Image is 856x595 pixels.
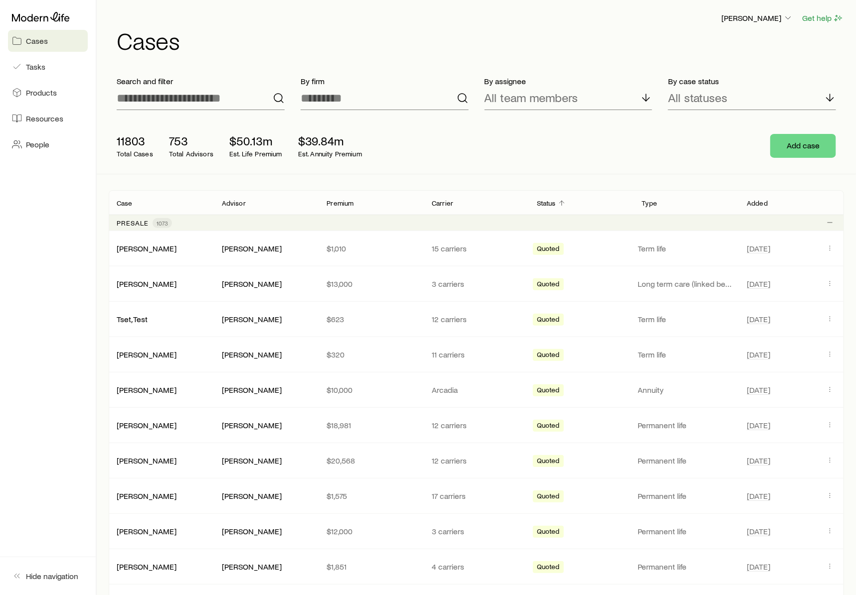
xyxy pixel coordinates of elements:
div: [PERSON_NAME] [222,243,282,254]
div: [PERSON_NAME] [117,562,176,572]
span: People [26,139,49,149]
p: $18,981 [327,420,416,430]
p: 4 carriers [432,562,521,572]
p: 3 carriers [432,279,521,289]
span: Products [26,88,57,98]
a: Cases [8,30,88,52]
a: Tasks [8,56,88,78]
span: Quoted [537,527,560,538]
div: [PERSON_NAME] [117,491,176,501]
span: [DATE] [747,385,770,395]
span: Quoted [537,244,560,255]
span: Resources [26,114,63,123]
p: $623 [327,314,416,324]
p: 12 carriers [432,456,521,466]
span: [DATE] [747,526,770,536]
p: Presale [117,219,149,227]
p: 17 carriers [432,491,521,501]
p: Premium [327,199,353,207]
p: 11 carriers [432,350,521,359]
div: [PERSON_NAME] [117,385,176,395]
span: Quoted [537,386,560,396]
div: [PERSON_NAME] [222,350,282,360]
a: [PERSON_NAME] [117,562,176,571]
p: 3 carriers [432,526,521,536]
a: [PERSON_NAME] [117,420,176,430]
p: Term life [638,314,735,324]
p: All statuses [668,91,727,105]
a: [PERSON_NAME] [117,350,176,359]
div: [PERSON_NAME] [222,562,282,572]
p: Permanent life [638,420,735,430]
a: [PERSON_NAME] [117,385,176,394]
p: Status [537,199,556,207]
p: [PERSON_NAME] [721,13,793,23]
span: [DATE] [747,562,770,572]
p: Carrier [432,199,453,207]
p: $1,575 [327,491,416,501]
a: [PERSON_NAME] [117,243,176,253]
p: Permanent life [638,456,735,466]
div: [PERSON_NAME] [222,456,282,466]
span: Quoted [537,563,560,573]
p: $1,010 [327,243,416,253]
p: By case status [668,76,836,86]
div: [PERSON_NAME] [222,491,282,501]
span: Tasks [26,62,45,72]
div: [PERSON_NAME] [117,526,176,537]
p: Search and filter [117,76,285,86]
span: [DATE] [747,314,770,324]
p: Case [117,199,133,207]
div: Tset, Test [117,314,148,325]
div: [PERSON_NAME] [117,243,176,254]
div: [PERSON_NAME] [117,420,176,431]
button: Add case [770,134,836,158]
p: All team members [485,91,578,105]
span: 1073 [157,219,169,227]
span: Cases [26,36,48,46]
p: 15 carriers [432,243,521,253]
p: $39.84m [298,134,362,148]
div: [PERSON_NAME] [117,350,176,360]
p: Term life [638,243,735,253]
span: [DATE] [747,491,770,501]
p: $50.13m [229,134,282,148]
p: $12,000 [327,526,416,536]
div: [PERSON_NAME] [222,420,282,431]
span: Quoted [537,492,560,502]
span: [DATE] [747,243,770,253]
a: [PERSON_NAME] [117,491,176,500]
span: [DATE] [747,456,770,466]
p: 12 carriers [432,314,521,324]
span: Quoted [537,280,560,290]
a: Tset, Test [117,314,148,324]
p: Permanent life [638,491,735,501]
p: Est. Life Premium [229,150,282,158]
p: Permanent life [638,526,735,536]
p: $20,568 [327,456,416,466]
p: Total Advisors [169,150,213,158]
a: [PERSON_NAME] [117,526,176,536]
p: 11803 [117,134,153,148]
span: [DATE] [747,420,770,430]
p: Type [642,199,658,207]
p: Advisor [222,199,246,207]
p: $320 [327,350,416,359]
span: Quoted [537,457,560,467]
div: [PERSON_NAME] [222,385,282,395]
a: Resources [8,108,88,129]
p: $13,000 [327,279,416,289]
p: By assignee [485,76,653,86]
a: [PERSON_NAME] [117,456,176,465]
h1: Cases [117,28,844,52]
p: Permanent life [638,562,735,572]
p: 753 [169,134,213,148]
span: [DATE] [747,279,770,289]
span: Quoted [537,421,560,432]
a: People [8,133,88,155]
p: Added [747,199,768,207]
a: [PERSON_NAME] [117,279,176,288]
p: Term life [638,350,735,359]
button: Get help [802,12,844,24]
span: [DATE] [747,350,770,359]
